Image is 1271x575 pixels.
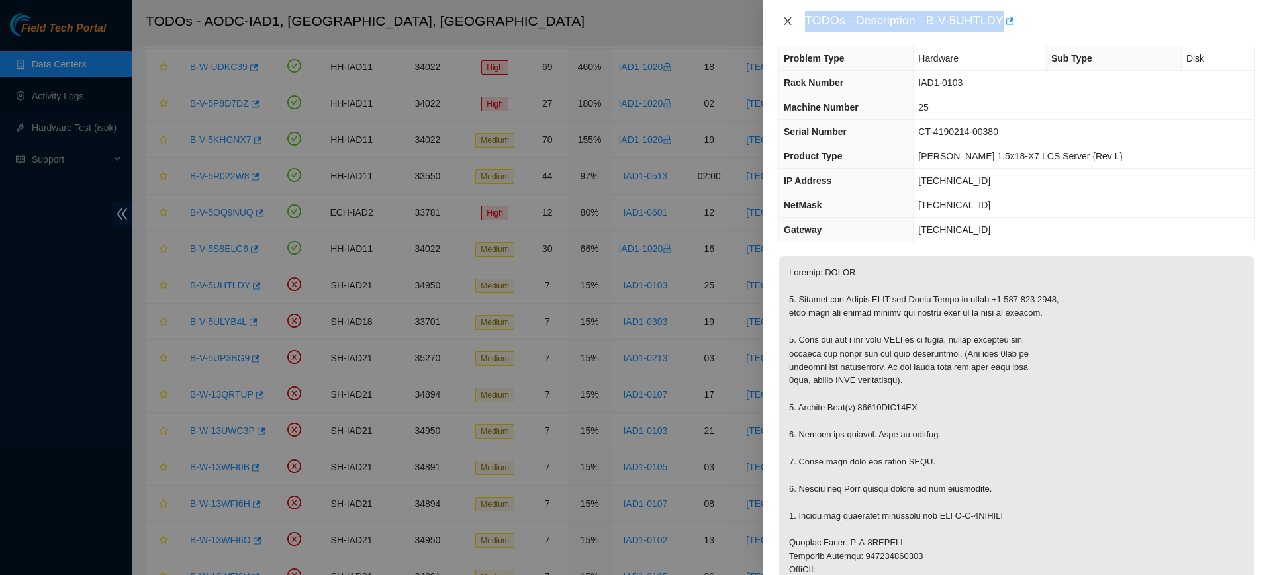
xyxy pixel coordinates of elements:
[1051,53,1092,64] span: Sub Type
[1186,53,1204,64] span: Disk
[805,11,1255,32] div: TODOs - Description - B-V-5UHTLDY
[918,102,929,112] span: 25
[918,53,959,64] span: Hardware
[918,175,990,186] span: [TECHNICAL_ID]
[784,224,822,235] span: Gateway
[784,102,859,112] span: Machine Number
[918,200,990,210] span: [TECHNICAL_ID]
[918,126,998,137] span: CT-4190214-00380
[784,126,847,137] span: Serial Number
[784,77,843,88] span: Rack Number
[784,175,831,186] span: IP Address
[918,77,963,88] span: IAD1-0103
[784,53,845,64] span: Problem Type
[782,16,793,26] span: close
[778,15,797,28] button: Close
[918,224,990,235] span: [TECHNICAL_ID]
[784,151,842,161] span: Product Type
[784,200,822,210] span: NetMask
[918,151,1123,161] span: [PERSON_NAME] 1.5x18-X7 LCS Server {Rev L}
